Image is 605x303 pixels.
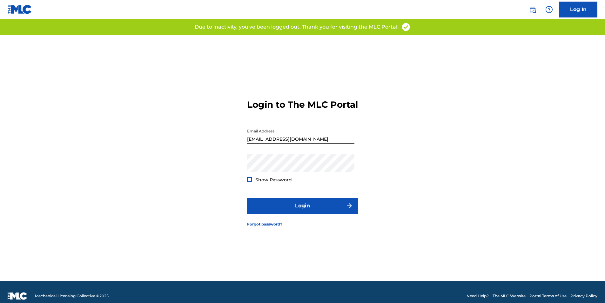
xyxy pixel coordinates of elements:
a: Forgot password? [247,221,282,227]
img: MLC Logo [8,5,32,14]
a: The MLC Website [493,293,526,299]
a: Log In [559,2,597,17]
img: search [529,6,536,13]
a: Portal Terms of Use [529,293,567,299]
img: logo [8,292,27,300]
span: Show Password [255,177,292,183]
iframe: Chat Widget [573,273,605,303]
img: help [545,6,553,13]
a: Need Help? [467,293,489,299]
button: Login [247,198,358,214]
img: f7272a7cc735f4ea7f67.svg [346,202,353,210]
h3: Login to The MLC Portal [247,99,358,110]
a: Public Search [526,3,539,16]
span: Mechanical Licensing Collective © 2025 [35,293,109,299]
a: Privacy Policy [570,293,597,299]
img: access [401,22,411,32]
div: Help [543,3,555,16]
p: Due to inactivity, you've been logged out. Thank you for visiting the MLC Portal! [195,23,399,31]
